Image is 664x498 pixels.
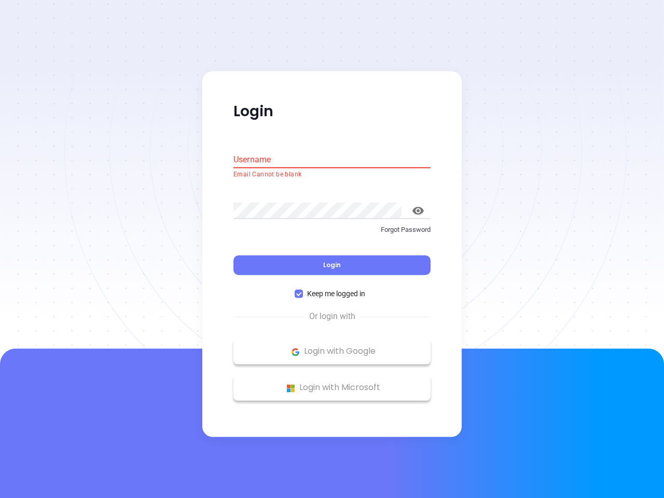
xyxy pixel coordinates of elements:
a: Forgot Password [233,225,431,243]
button: Google Logo Login with Google [233,339,431,365]
span: Login [323,261,341,270]
button: Microsoft Logo Login with Microsoft [233,375,431,401]
p: Login with Microsoft [239,380,425,396]
span: Keep me logged in [303,288,369,300]
p: Login [233,102,431,121]
p: Forgot Password [233,225,431,235]
img: Google Logo [289,345,302,358]
span: Or login with [304,311,361,323]
p: Login with Google [239,344,425,359]
button: Login [233,256,431,275]
button: toggle password visibility [406,198,431,223]
img: Microsoft Logo [284,382,297,395]
p: Email Cannot be blank [233,170,431,180]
